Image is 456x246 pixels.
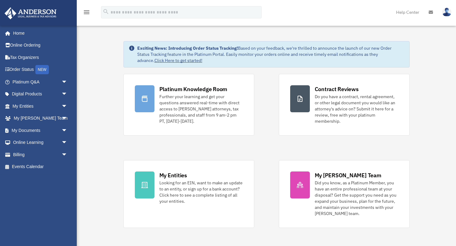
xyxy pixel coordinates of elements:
[315,171,381,179] div: My [PERSON_NAME] Team
[123,160,254,228] a: My Entities Looking for an EIN, want to make an update to an entity, or sign up for a bank accoun...
[315,180,398,217] div: Did you know, as a Platinum Member, you have an entire professional team at your disposal? Get th...
[154,58,202,63] a: Click Here to get started!
[103,8,109,15] i: search
[159,180,243,204] div: Looking for an EIN, want to make an update to an entity, or sign up for a bank account? Click her...
[61,136,74,149] span: arrow_drop_down
[315,94,398,124] div: Do you have a contract, rental agreement, or other legal document you would like an attorney's ad...
[4,27,74,39] a: Home
[4,100,77,112] a: My Entitiesarrow_drop_down
[137,45,238,51] strong: Exciting News: Introducing Order Status Tracking!
[4,39,77,52] a: Online Ordering
[61,124,74,137] span: arrow_drop_down
[4,88,77,100] a: Digital Productsarrow_drop_down
[279,160,410,228] a: My [PERSON_NAME] Team Did you know, as a Platinum Member, you have an entire professional team at...
[61,100,74,113] span: arrow_drop_down
[83,9,90,16] i: menu
[4,51,77,63] a: Tax Organizers
[4,63,77,76] a: Order StatusNEW
[159,171,187,179] div: My Entities
[442,8,451,17] img: User Pic
[61,148,74,161] span: arrow_drop_down
[123,74,254,136] a: Platinum Knowledge Room Further your learning and get your questions answered real-time with dire...
[61,88,74,101] span: arrow_drop_down
[159,85,228,93] div: Platinum Knowledge Room
[4,76,77,88] a: Platinum Q&Aarrow_drop_down
[35,65,49,74] div: NEW
[315,85,359,93] div: Contract Reviews
[159,94,243,124] div: Further your learning and get your questions answered real-time with direct access to [PERSON_NAM...
[61,112,74,125] span: arrow_drop_down
[83,11,90,16] a: menu
[4,161,77,173] a: Events Calendar
[61,76,74,88] span: arrow_drop_down
[3,7,58,19] img: Anderson Advisors Platinum Portal
[4,112,77,125] a: My [PERSON_NAME] Teamarrow_drop_down
[4,148,77,161] a: Billingarrow_drop_down
[4,136,77,149] a: Online Learningarrow_drop_down
[4,124,77,136] a: My Documentsarrow_drop_down
[279,74,410,136] a: Contract Reviews Do you have a contract, rental agreement, or other legal document you would like...
[137,45,404,63] div: Based on your feedback, we're thrilled to announce the launch of our new Order Status Tracking fe...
